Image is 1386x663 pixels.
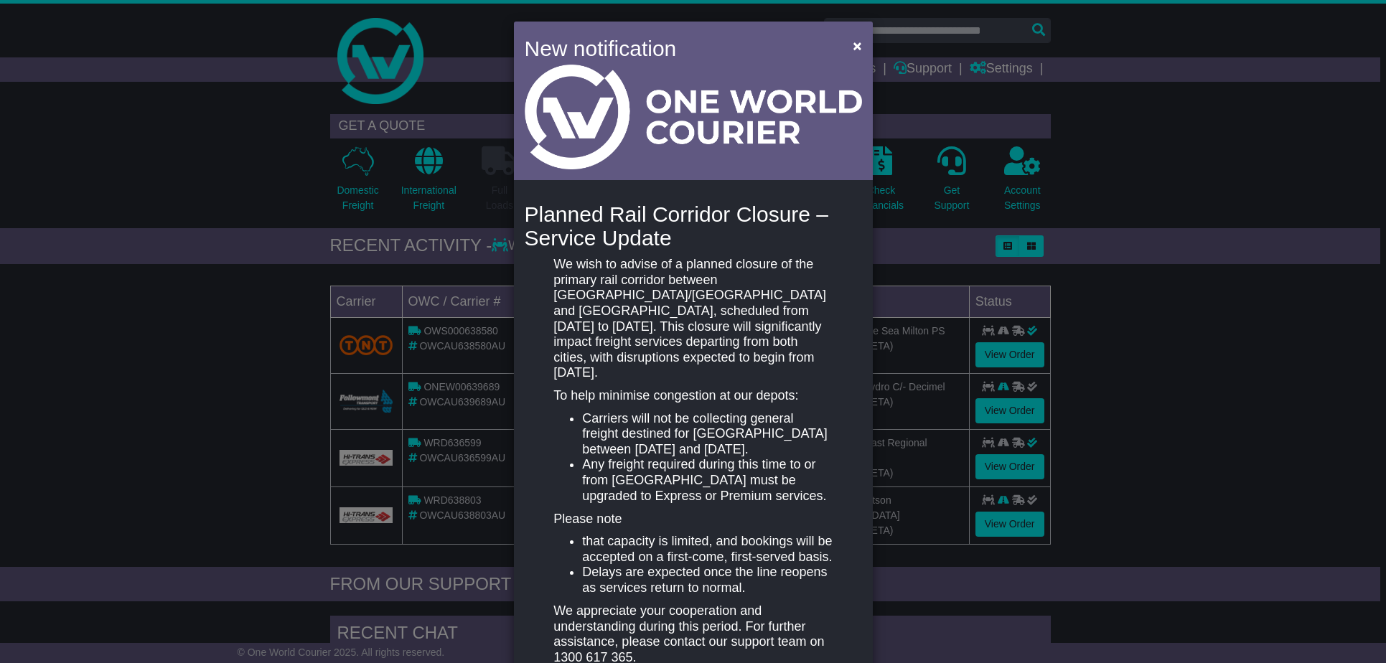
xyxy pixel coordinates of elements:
[553,388,832,404] p: To help minimise congestion at our depots:
[582,534,832,565] li: that capacity is limited, and bookings will be accepted on a first-come, first-served basis.
[582,411,832,458] li: Carriers will not be collecting general freight destined for [GEOGRAPHIC_DATA] between [DATE] and...
[553,257,832,381] p: We wish to advise of a planned closure of the primary rail corridor between [GEOGRAPHIC_DATA]/[GE...
[582,565,832,596] li: Delays are expected once the line reopens as services return to normal.
[525,65,862,169] img: Light
[525,202,862,250] h4: Planned Rail Corridor Closure – Service Update
[846,31,868,60] button: Close
[853,37,861,54] span: ×
[582,457,832,504] li: Any freight required during this time to or from [GEOGRAPHIC_DATA] must be upgraded to Express or...
[525,32,833,65] h4: New notification
[553,512,832,527] p: Please note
